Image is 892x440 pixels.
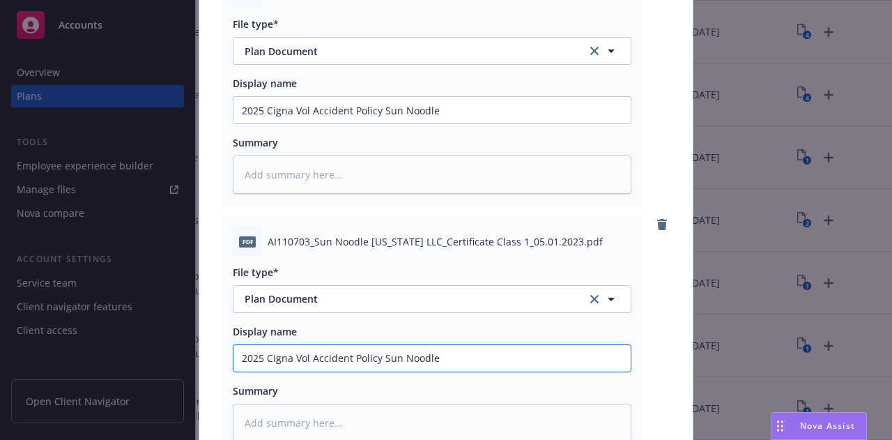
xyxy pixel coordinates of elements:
input: Add display name here... [233,97,631,123]
span: File type* [233,17,279,31]
a: clear selection [586,291,603,308]
span: Display name [233,325,297,338]
span: pdf [239,236,256,247]
span: AI110703_Sun Noodle [US_STATE] LLC_Certificate Class 1_05.01.2023.pdf [268,234,603,249]
button: Plan Documentclear selection [233,37,631,65]
span: Plan Document [245,44,567,59]
a: clear selection [586,43,603,59]
button: Plan Documentclear selection [233,285,631,313]
span: Summary [233,136,278,149]
span: Summary [233,384,278,397]
button: Nova Assist [771,412,867,440]
span: Display name [233,77,297,90]
input: Add display name here... [233,345,631,372]
a: remove [654,216,670,233]
span: Plan Document [245,291,567,306]
span: Nova Assist [800,420,855,432]
span: File type* [233,266,279,279]
div: Drag to move [771,413,789,439]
